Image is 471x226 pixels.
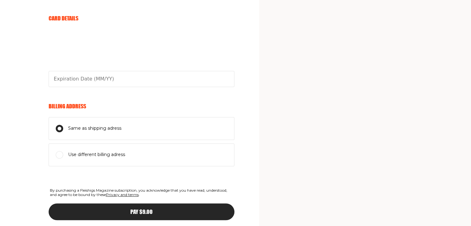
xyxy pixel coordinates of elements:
[49,15,234,22] h6: Card Details
[49,71,234,87] input: Please enter a valid expiration date in the format MM/YY
[56,125,63,132] input: Same as shipping adress
[130,209,153,215] span: Pay $9.00
[49,29,234,75] iframe: card
[49,187,234,198] span: By purchasing a Fleishigs Magazine subscription, you acknowledge that you have read, understood, ...
[68,151,125,159] span: Use different billing adress
[68,125,121,132] span: Same as shipping adress
[49,50,234,96] iframe: cvv
[106,192,139,197] a: Privacy and terms
[49,203,234,220] button: Pay $9.00
[56,151,63,159] input: Use different billing adress
[49,103,234,110] h6: Billing Address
